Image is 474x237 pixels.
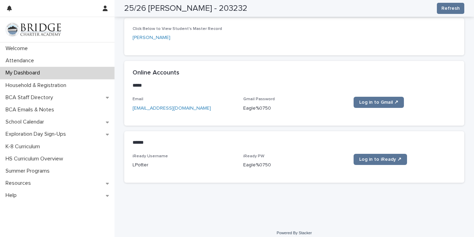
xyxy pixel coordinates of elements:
[3,180,36,187] p: Resources
[437,3,464,14] button: Refresh
[243,161,346,169] p: Eagle%0750
[133,106,211,111] a: [EMAIL_ADDRESS][DOMAIN_NAME]
[133,154,168,158] span: iReady Username
[354,154,407,165] a: Log in to iReady ↗
[243,97,275,101] span: Gmail Password
[124,3,247,14] h2: 25/26 [PERSON_NAME] - 203232
[3,82,72,89] p: Household & Registration
[3,45,33,52] p: Welcome
[354,97,404,108] a: Log in to Gmail ↗
[3,70,45,76] p: My Dashboard
[243,154,264,158] span: iReady PW
[243,105,346,112] p: Eagle%0750
[3,131,71,137] p: Exploration Day Sign-Ups
[3,94,59,101] p: BCA Staff Directory
[133,69,179,77] h2: Online Accounts
[133,161,235,169] p: LPotter
[441,5,460,12] span: Refresh
[277,231,312,235] a: Powered By Stacker
[3,192,22,199] p: Help
[3,119,50,125] p: School Calendar
[3,106,60,113] p: BCA Emails & Notes
[133,34,170,41] a: [PERSON_NAME]
[133,27,222,31] span: Click Below to View Student's Master Record
[3,168,55,174] p: Summer Programs
[359,157,401,162] span: Log in to iReady ↗
[3,57,40,64] p: Attendance
[133,97,143,101] span: Email
[359,100,398,105] span: Log in to Gmail ↗
[6,23,61,37] img: V1C1m3IdTEidaUdm9Hs0
[3,156,69,162] p: HS Curriculum Overview
[3,143,45,150] p: K-8 Curriculum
